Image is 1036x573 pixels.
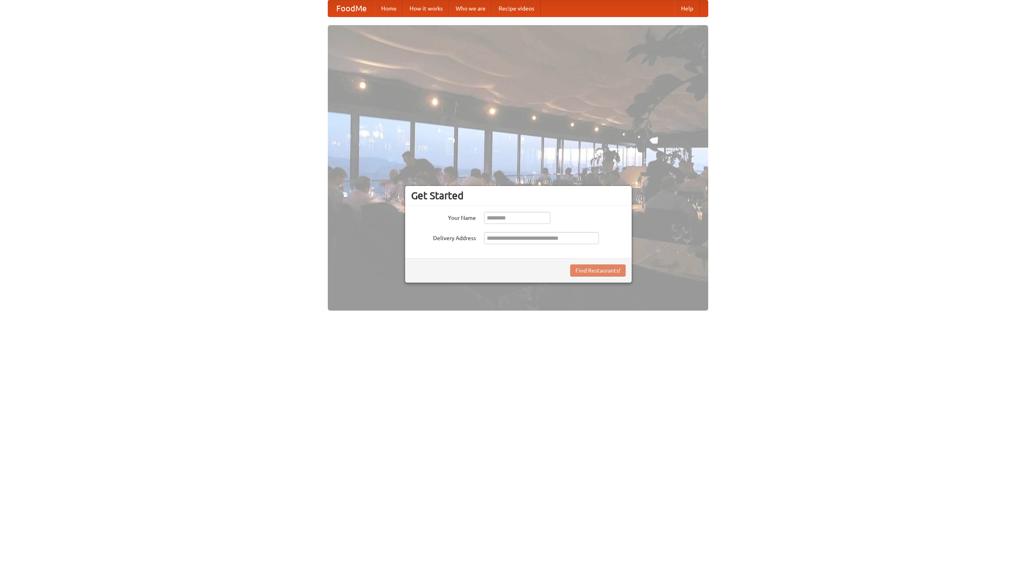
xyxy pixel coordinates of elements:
label: Delivery Address [411,232,476,242]
a: How it works [403,0,449,17]
a: Home [375,0,403,17]
button: Find Restaurants! [570,264,626,277]
a: Recipe videos [492,0,541,17]
a: Help [675,0,700,17]
label: Your Name [411,212,476,222]
a: FoodMe [328,0,375,17]
h3: Get Started [411,190,626,202]
a: Who we are [449,0,492,17]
